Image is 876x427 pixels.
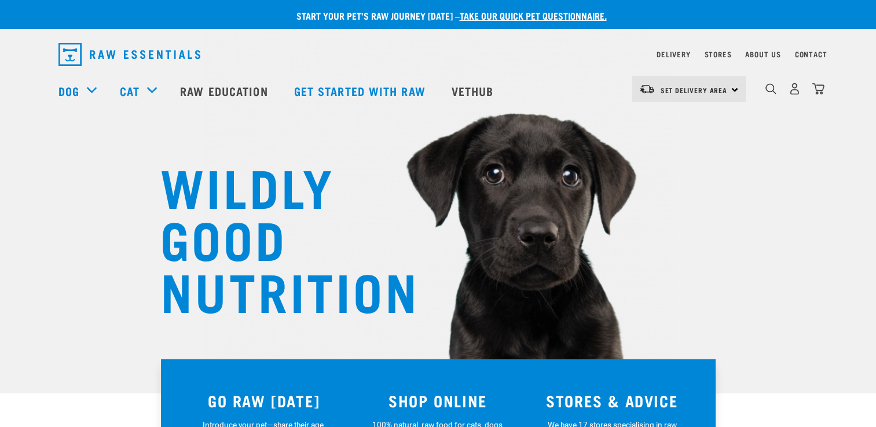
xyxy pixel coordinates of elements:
img: home-icon-1@2x.png [765,83,776,94]
a: Delivery [657,52,690,56]
h3: GO RAW [DATE] [184,392,344,410]
a: About Us [745,52,780,56]
nav: dropdown navigation [49,38,827,71]
a: Stores [705,52,732,56]
a: Cat [120,82,140,100]
a: Contact [795,52,827,56]
img: Raw Essentials Logo [58,43,200,66]
h3: SHOP ONLINE [358,392,518,410]
h3: STORES & ADVICE [532,392,692,410]
a: take our quick pet questionnaire. [460,13,607,18]
a: Raw Education [168,68,282,114]
a: Dog [58,82,79,100]
img: home-icon@2x.png [812,83,824,95]
span: Set Delivery Area [661,88,728,92]
a: Vethub [440,68,508,114]
img: user.png [789,83,801,95]
img: van-moving.png [639,84,655,94]
h1: WILDLY GOOD NUTRITION [160,159,392,315]
a: Get started with Raw [283,68,440,114]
